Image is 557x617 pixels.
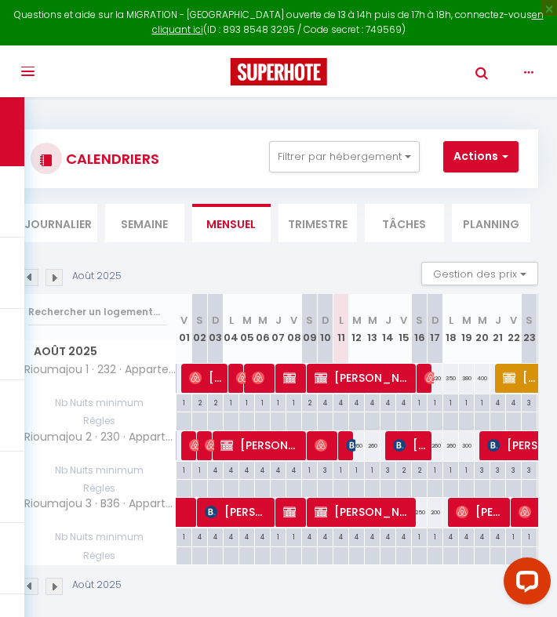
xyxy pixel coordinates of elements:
[428,462,442,477] div: 1
[231,58,327,85] img: Super Booking
[380,462,395,477] div: 3
[368,313,377,328] abbr: M
[105,204,184,242] li: Semaine
[318,294,333,364] th: 10
[412,528,427,543] div: 1
[443,462,458,477] div: 1
[459,528,474,543] div: 4
[333,294,349,364] th: 11
[522,394,537,409] div: 3
[475,364,490,393] div: 400
[495,313,501,328] abbr: J
[224,394,238,409] div: 1
[478,313,487,328] abbr: M
[318,462,333,477] div: 3
[443,141,519,172] button: Actions
[475,294,490,364] th: 20
[506,528,521,543] div: 1
[428,498,443,527] div: 200
[177,528,191,543] div: 1
[22,431,179,443] span: Rioumajou 2 · 230 · Appartement 8/10 p - [GEOGRAPHIC_DATA]
[428,431,443,460] div: 260
[224,462,238,477] div: 4
[286,528,301,543] div: 1
[452,204,530,242] li: Planning
[255,294,271,364] th: 06
[255,462,270,477] div: 4
[443,364,459,393] div: 350
[20,528,176,546] span: Nb Nuits minimum
[306,313,313,328] abbr: S
[318,394,333,409] div: 4
[290,313,297,328] abbr: V
[412,294,428,364] th: 16
[212,313,220,328] abbr: D
[459,431,475,460] div: 300
[333,394,348,409] div: 4
[152,8,544,36] a: en cliquant ici
[208,394,223,409] div: 2
[396,528,411,543] div: 4
[302,462,317,477] div: 1
[72,578,122,593] p: Août 2025
[349,394,364,409] div: 4
[192,294,208,364] th: 02
[365,294,380,364] th: 13
[271,528,286,543] div: 1
[258,313,268,328] abbr: M
[302,528,317,543] div: 4
[286,294,302,364] th: 08
[349,294,365,364] th: 12
[459,364,475,393] div: 380
[412,462,427,477] div: 2
[396,462,411,477] div: 2
[239,394,254,409] div: 1
[177,294,192,364] th: 01
[22,498,179,510] span: Rioumajou 3 · B36 · Appartement 6/8p - Proche télécabine
[506,394,521,409] div: 4
[302,294,318,364] th: 09
[522,528,537,543] div: 1
[396,294,412,364] th: 15
[526,313,533,328] abbr: S
[449,313,453,328] abbr: L
[537,528,552,543] div: 1
[510,313,517,328] abbr: V
[318,528,333,543] div: 4
[208,294,224,364] th: 03
[242,313,252,328] abbr: M
[239,462,254,477] div: 4
[20,412,176,430] span: Règles
[459,294,475,364] th: 19
[459,462,474,477] div: 1
[475,528,490,543] div: 4
[365,528,380,543] div: 4
[333,462,348,477] div: 1
[224,294,239,364] th: 04
[208,528,223,543] div: 4
[428,394,442,409] div: 1
[380,394,395,409] div: 4
[286,462,301,477] div: 4
[396,394,411,409] div: 4
[20,480,176,497] span: Règles
[239,528,254,543] div: 4
[522,462,537,477] div: 3
[431,313,439,328] abbr: D
[491,551,557,617] iframe: LiveChat chat widget
[412,498,428,527] div: 250
[443,431,459,460] div: 260
[421,262,538,285] button: Gestion des prix
[333,528,348,543] div: 4
[428,528,442,543] div: 1
[537,394,552,409] div: 1
[380,294,396,364] th: 14
[269,141,420,172] button: Filtrer par hébergement
[20,462,176,479] span: Nb Nuits minimum
[19,204,97,242] li: Journalier
[192,394,207,409] div: 2
[192,204,271,242] li: Mensuel
[352,313,362,328] abbr: M
[255,394,270,409] div: 1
